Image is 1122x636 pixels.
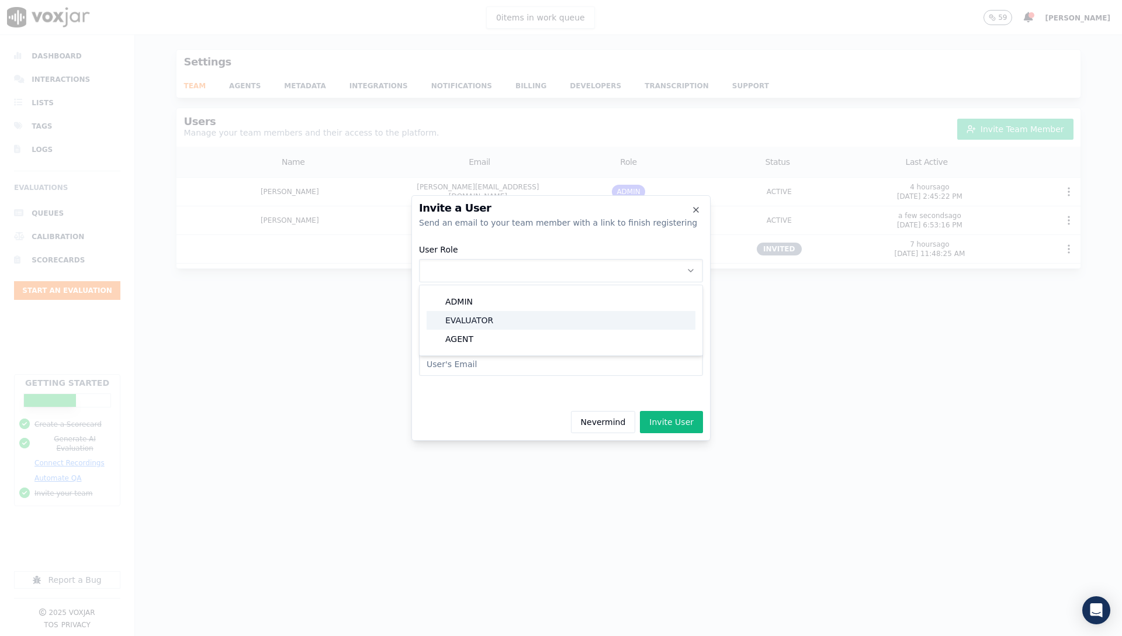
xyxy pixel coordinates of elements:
[427,330,695,348] div: AGENT
[419,203,703,213] h2: Invite a User
[571,411,636,433] button: Nevermind
[1082,596,1110,624] div: Open Intercom Messenger
[640,411,703,433] button: Invite User
[419,217,703,229] div: Send an email to your team member with a link to finish registering
[419,352,703,376] input: User's Email
[427,311,695,330] div: EVALUATOR
[427,292,695,311] div: ADMIN
[419,245,458,254] label: User Role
